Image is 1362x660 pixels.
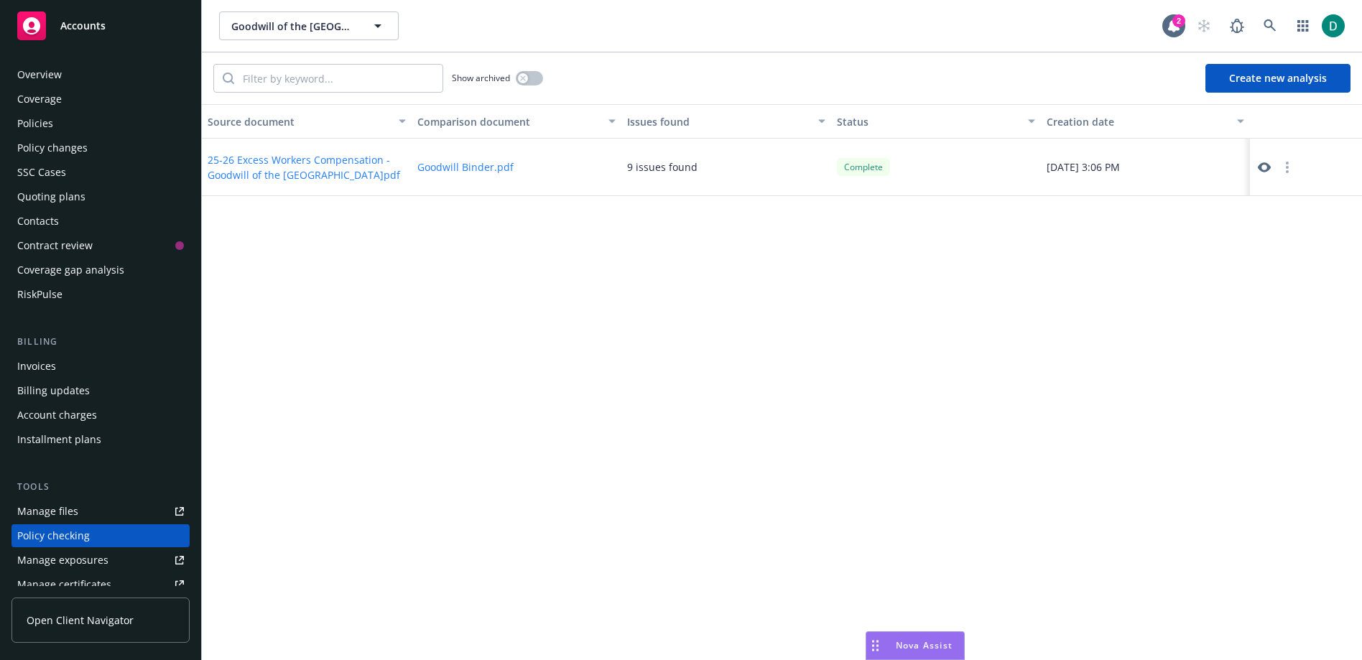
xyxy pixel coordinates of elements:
span: Accounts [60,20,106,32]
div: SSC Cases [17,161,66,184]
div: Invoices [17,355,56,378]
div: Creation date [1047,114,1229,129]
div: Contract review [17,234,93,257]
div: Complete [837,158,890,176]
a: Switch app [1289,11,1317,40]
span: Open Client Navigator [27,613,134,628]
div: Billing [11,335,190,349]
button: Create new analysis [1205,64,1351,93]
button: Goodwill Binder.pdf [417,159,514,175]
a: Account charges [11,404,190,427]
div: Account charges [17,404,97,427]
a: Overview [11,63,190,86]
div: Manage files [17,500,78,523]
a: Manage exposures [11,549,190,572]
a: Policy checking [11,524,190,547]
div: Manage exposures [17,549,108,572]
div: Drag to move [866,632,884,659]
div: Billing updates [17,379,90,402]
a: Policies [11,112,190,135]
div: 2 [1172,14,1185,27]
div: Tools [11,480,190,494]
div: Coverage gap analysis [17,259,124,282]
a: RiskPulse [11,283,190,306]
a: Manage certificates [11,573,190,596]
a: Accounts [11,6,190,46]
a: Contract review [11,234,190,257]
span: Show archived [452,72,510,84]
a: Search [1256,11,1284,40]
div: RiskPulse [17,283,62,306]
div: Coverage [17,88,62,111]
button: Source document [202,104,412,139]
span: Goodwill of the [GEOGRAPHIC_DATA] [231,19,356,34]
button: Creation date [1041,104,1251,139]
div: Installment plans [17,428,101,451]
div: Quoting plans [17,185,85,208]
input: Filter by keyword... [234,65,443,92]
button: Status [831,104,1041,139]
div: Status [837,114,1019,129]
button: Goodwill of the [GEOGRAPHIC_DATA] [219,11,399,40]
a: Billing updates [11,379,190,402]
div: Manage certificates [17,573,111,596]
img: photo [1322,14,1345,37]
a: Policy changes [11,136,190,159]
div: Comparison document [417,114,600,129]
a: Installment plans [11,428,190,451]
div: Policy changes [17,136,88,159]
a: Coverage gap analysis [11,259,190,282]
a: SSC Cases [11,161,190,184]
svg: Search [223,73,234,84]
button: Issues found [621,104,831,139]
div: [DATE] 3:06 PM [1041,139,1251,196]
div: Issues found [627,114,810,129]
a: Contacts [11,210,190,233]
a: Start snowing [1190,11,1218,40]
button: 25-26 Excess Workers Compensation - Goodwill of the [GEOGRAPHIC_DATA]pdf [208,152,406,182]
div: Policies [17,112,53,135]
div: Contacts [17,210,59,233]
span: Nova Assist [896,639,953,651]
div: Overview [17,63,62,86]
a: Coverage [11,88,190,111]
a: Quoting plans [11,185,190,208]
div: 9 issues found [627,159,698,175]
a: Manage files [11,500,190,523]
button: Nova Assist [866,631,965,660]
div: Source document [208,114,390,129]
a: Invoices [11,355,190,378]
button: Comparison document [412,104,621,139]
a: Report a Bug [1223,11,1251,40]
div: Policy checking [17,524,90,547]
